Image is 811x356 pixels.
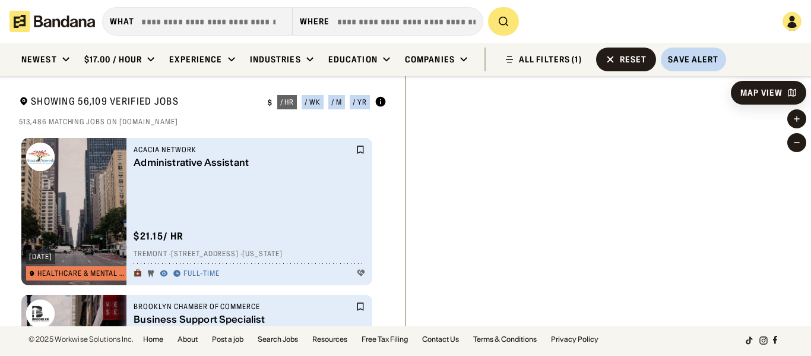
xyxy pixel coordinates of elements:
a: Privacy Policy [551,336,598,343]
div: / yr [353,99,367,106]
div: Save Alert [668,54,718,65]
div: Healthcare & Mental Health [37,270,128,277]
div: Tremont · [STREET_ADDRESS] · [US_STATE] [134,250,365,259]
div: what [110,16,134,27]
a: About [178,336,198,343]
div: ALL FILTERS (1) [519,55,582,64]
div: / wk [305,99,321,106]
a: Terms & Conditions [473,336,537,343]
div: 513,486 matching jobs on [DOMAIN_NAME] [19,117,387,127]
img: Bandana logotype [9,11,95,32]
div: © 2025 Workwise Solutions Inc. [28,336,134,343]
div: / m [331,99,342,106]
div: Showing 56,109 Verified Jobs [19,95,258,110]
div: Industries [250,54,301,65]
div: grid [19,133,387,326]
div: Newest [21,54,57,65]
div: / hr [280,99,294,106]
a: Contact Us [422,336,459,343]
div: $ [268,98,273,108]
div: Map View [740,89,783,97]
div: Business Support Specialist [134,314,353,325]
div: Full-time [183,269,220,279]
div: Administrative Assistant [134,157,353,168]
a: Resources [312,336,347,343]
div: Reset [620,55,647,64]
div: $17.00 / hour [84,54,142,65]
div: Experience [169,54,222,65]
div: $ 21.15 / hr [134,230,183,242]
div: [DATE] [29,253,52,260]
div: Acacia Network [134,145,353,155]
div: Brooklyn Chamber of Commerce [134,302,353,311]
div: Where [300,16,330,27]
div: Education [328,54,378,65]
a: Free Tax Filing [362,336,408,343]
img: Acacia Network logo [26,143,55,171]
img: Brooklyn Chamber of Commerce logo [26,300,55,328]
a: Post a job [212,336,243,343]
a: Search Jobs [258,336,298,343]
a: Home [143,336,163,343]
div: Companies [405,54,455,65]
